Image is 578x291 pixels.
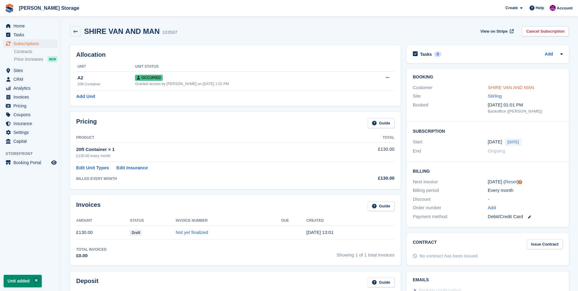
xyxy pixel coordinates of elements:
[505,179,517,184] a: Reset
[420,52,432,57] h2: Tasks
[488,93,502,99] a: Stirling
[3,84,58,92] a: menu
[14,49,58,55] a: Contracts
[13,110,50,119] span: Coupons
[76,201,101,211] h2: Invoices
[3,158,58,167] a: menu
[505,5,518,11] span: Create
[488,108,563,114] div: Backoffice ([PERSON_NAME])
[3,110,58,119] a: menu
[335,142,395,162] td: £130.00
[48,56,58,62] div: NEW
[413,239,437,249] h2: Contract
[413,93,488,100] div: Site
[76,252,107,259] div: £0.00
[536,5,544,11] span: Help
[135,75,162,81] span: Occupied
[130,216,176,226] th: Status
[76,164,109,171] a: Edit Unit Types
[4,275,42,287] p: Unit added
[413,128,563,134] h2: Subscription
[176,230,208,235] a: Not yet finalized
[413,102,488,114] div: Booked
[413,75,563,80] h2: Booking
[76,216,130,226] th: Amount
[76,176,335,181] div: BILLED EVERY MONTH
[3,66,58,75] a: menu
[368,118,395,128] a: Guide
[413,148,488,155] div: End
[76,153,335,159] div: £130.00 every month
[13,158,50,167] span: Booking Portal
[13,66,50,75] span: Sites
[488,85,534,90] a: SHIRE VAN AND MAN
[13,22,50,30] span: Home
[368,278,395,288] a: Guide
[76,226,130,239] td: £130.00
[5,4,14,13] img: stora-icon-8386f47178a22dfd0bd8f6a31ec36ba5ce8667c1dd55bd0f319d3a0aa187defe.svg
[413,138,488,146] div: Start
[420,253,478,259] div: No contract has been issued
[488,187,563,194] div: Every month
[76,133,335,143] th: Product
[3,22,58,30] a: menu
[413,187,488,194] div: Billing period
[434,52,441,57] div: 0
[76,278,98,288] h2: Deposit
[505,138,522,146] span: [DATE]
[135,81,363,87] div: Granted access by [PERSON_NAME] on [DATE] 1:01 PM
[480,28,508,34] span: View on Stripe
[413,213,488,220] div: Payment method
[50,159,58,166] a: Preview store
[413,196,488,203] div: Discount
[162,29,177,36] div: 103597
[3,39,58,48] a: menu
[557,5,573,11] span: Account
[76,146,335,153] div: 20ft Container × 1
[488,178,563,185] div: [DATE] ( )
[337,247,395,259] span: Showing 1 of 1 total invoices
[3,128,58,137] a: menu
[527,239,563,249] a: Issue Contract
[76,62,135,72] th: Unit
[522,26,569,36] a: Cancel Subscription
[76,51,395,58] h2: Allocation
[413,278,563,282] h2: Emails
[488,148,505,153] span: Ongoing
[3,31,58,39] a: menu
[76,247,107,252] div: Total Invoiced
[488,204,496,211] a: Add
[307,230,334,235] time: 2025-08-26 12:01:40 UTC
[3,75,58,84] a: menu
[413,168,563,174] h2: Billing
[135,62,363,72] th: Unit Status
[488,213,563,220] div: Debit/Credit Card
[13,75,50,84] span: CRM
[478,26,515,36] a: View on Stripe
[16,3,82,13] a: [PERSON_NAME] Storage
[176,216,281,226] th: Invoice Number
[76,93,95,100] a: Add Unit
[281,216,306,226] th: Due
[550,5,556,11] img: Audra Whitelaw
[413,178,488,185] div: Next invoice
[413,204,488,211] div: Order number
[5,151,61,157] span: Storefront
[3,102,58,110] a: menu
[13,31,50,39] span: Tasks
[3,93,58,101] a: menu
[14,56,43,62] span: Price increases
[488,102,563,109] div: [DATE] 01:01 PM
[13,119,50,128] span: Insurance
[335,133,395,143] th: Total
[307,216,395,226] th: Created
[488,138,502,145] time: 2025-08-26 00:00:00 UTC
[13,84,50,92] span: Analytics
[77,81,135,87] div: 20ft Container
[130,230,142,236] span: Draft
[13,39,50,48] span: Subscriptions
[77,74,135,81] div: A2
[517,179,523,185] div: Tooltip anchor
[76,118,97,128] h2: Pricing
[13,128,50,137] span: Settings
